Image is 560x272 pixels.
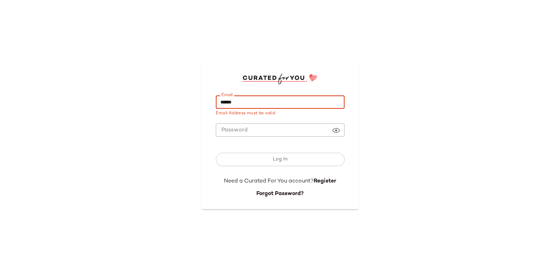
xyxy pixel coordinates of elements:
[216,153,345,166] button: Log In
[242,74,318,84] img: cfy_login_logo.DGdB1djN.svg
[216,112,345,116] div: Email Address must be valid
[224,178,314,184] span: Need a Curated For You account?
[314,178,336,184] a: Register
[256,191,304,197] a: Forgot Password?
[272,157,288,162] span: Log In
